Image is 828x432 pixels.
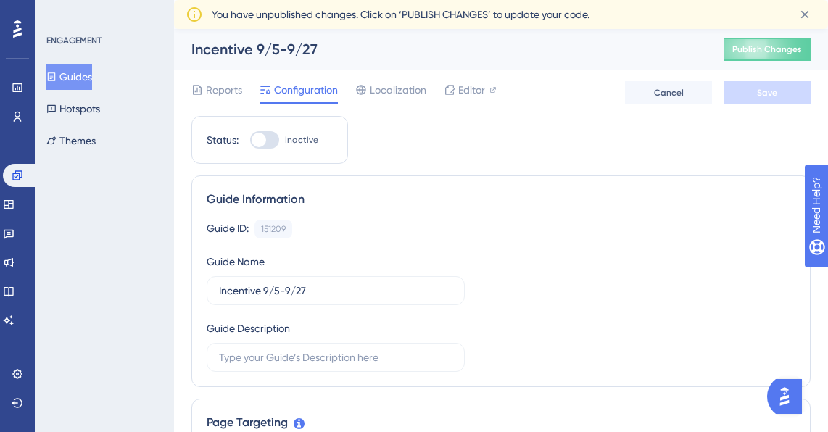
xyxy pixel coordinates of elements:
button: Publish Changes [724,38,811,61]
span: Inactive [285,134,318,146]
button: Cancel [625,81,712,104]
div: Guide Description [207,320,290,337]
button: Themes [46,128,96,154]
div: Page Targeting [207,414,795,431]
span: Reports [206,81,242,99]
button: Guides [46,64,92,90]
input: Type your Guide’s Description here [219,349,452,365]
div: Guide Information [207,191,795,208]
div: Guide ID: [207,220,249,238]
div: Incentive 9/5-9/27 [191,39,687,59]
span: Editor [458,81,485,99]
div: ENGAGEMENT [46,35,102,46]
span: Localization [370,81,426,99]
div: Guide Name [207,253,265,270]
span: Publish Changes [732,43,802,55]
span: Save [757,87,777,99]
span: Need Help? [34,4,91,21]
iframe: UserGuiding AI Assistant Launcher [767,375,811,418]
button: Save [724,81,811,104]
span: You have unpublished changes. Click on ‘PUBLISH CHANGES’ to update your code. [212,6,589,23]
span: Configuration [274,81,338,99]
span: Cancel [654,87,684,99]
button: Hotspots [46,96,100,122]
div: 151209 [261,223,286,235]
div: Status: [207,131,239,149]
input: Type your Guide’s Name here [219,283,452,299]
